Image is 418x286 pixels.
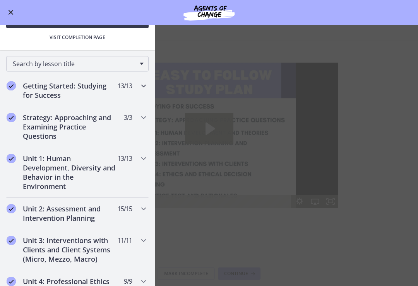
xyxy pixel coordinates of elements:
h2: Unit 1: Human Development, Diversity and Behavior in the Environment [23,154,117,191]
button: Fullscreen [243,132,259,145]
h2: Getting Started: Studying for Success [23,81,117,100]
button: Play Video: c1o6hcmjueu5qasqsu00.mp4 [105,51,154,82]
span: 3 / 3 [124,113,132,122]
span: 11 / 11 [118,236,132,245]
button: Show settings menu [212,132,228,145]
i: Completed [7,204,16,213]
span: Visit completion page [50,34,105,41]
button: Visit completion page [6,31,149,44]
h2: Strategy: Approaching and Examining Practice Questions [23,113,117,141]
img: Agents of Change [163,3,255,22]
button: Enable menu [6,8,15,17]
span: 9 / 9 [124,277,132,286]
span: 15 / 15 [118,204,132,213]
button: Airplay [228,132,243,145]
span: 13 / 13 [118,154,132,163]
h2: Unit 2: Assessment and Intervention Planning [23,204,117,223]
div: Search by lesson title [6,56,149,71]
span: Search by lesson title [13,60,136,68]
i: Completed [7,277,16,286]
div: Playbar [33,132,208,145]
span: 13 / 13 [118,81,132,90]
h2: Unit 3: Interventions with Clients and Client Systems (Micro, Mezzo, Macro) [23,236,117,264]
i: Completed [7,81,16,90]
i: Completed [7,236,16,245]
i: Completed [7,154,16,163]
i: Completed [7,113,16,122]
